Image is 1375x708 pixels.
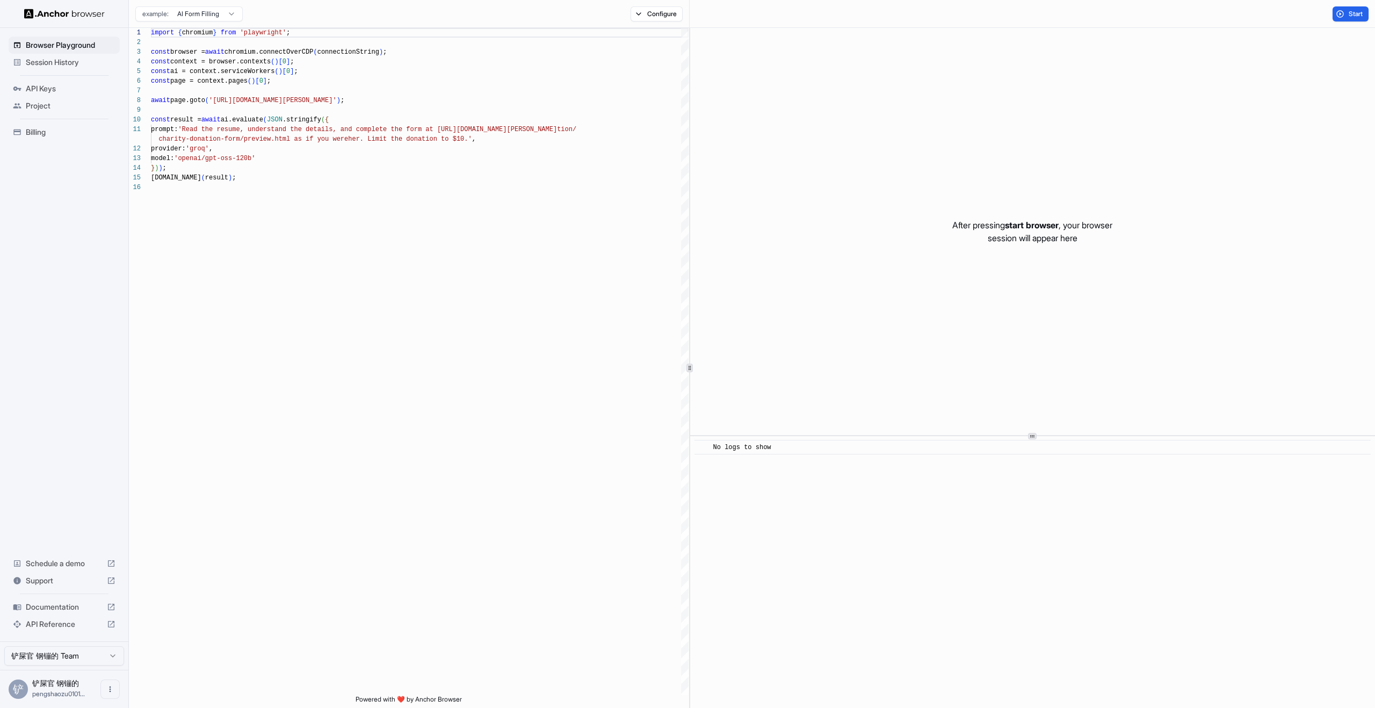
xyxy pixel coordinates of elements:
[26,83,115,94] span: API Keys
[151,155,174,162] span: model:
[209,145,213,153] span: ,
[557,126,576,133] span: tion/
[9,572,120,589] div: Support
[9,555,120,572] div: Schedule a demo
[225,48,314,56] span: chromium.connectOverCDP
[240,29,286,37] span: 'playwright'
[170,68,274,75] span: ai = context.serviceWorkers
[142,10,169,18] span: example:
[174,155,255,162] span: 'openai/gpt-oss-120b'
[9,616,120,633] div: API Reference
[9,54,120,71] div: Session History
[379,48,383,56] span: )
[259,77,263,85] span: 0
[26,558,103,569] span: Schedule a demo
[32,690,85,698] span: pengshaozu0101@gmail.com
[170,58,271,66] span: context = browser.contexts
[274,58,278,66] span: )
[151,68,170,75] span: const
[129,57,141,67] div: 4
[279,68,283,75] span: )
[713,444,771,451] span: No logs to show
[201,174,205,182] span: (
[129,105,141,115] div: 9
[279,58,283,66] span: [
[700,442,705,453] span: ​
[151,164,155,172] span: }
[158,135,348,143] span: charity-donation-form/preview.html as if you were
[151,174,201,182] span: [DOMAIN_NAME]
[251,77,255,85] span: )
[26,100,115,111] span: Project
[263,116,267,124] span: (
[356,695,462,708] span: Powered with ❤️ by Anchor Browser
[151,48,170,56] span: const
[283,68,286,75] span: [
[267,77,271,85] span: ;
[129,125,141,134] div: 11
[26,57,115,68] span: Session History
[313,48,317,56] span: (
[100,680,120,699] button: Open menu
[170,48,205,56] span: browser =
[26,127,115,138] span: Billing
[26,575,103,586] span: Support
[178,126,371,133] span: 'Read the resume, understand the details, and comp
[1005,220,1059,230] span: start browser
[170,116,201,124] span: result =
[129,38,141,47] div: 2
[182,29,213,37] span: chromium
[151,29,174,37] span: import
[186,145,209,153] span: 'groq'
[151,58,170,66] span: const
[221,29,236,37] span: from
[158,164,162,172] span: )
[24,9,105,19] img: Anchor Logo
[631,6,683,21] button: Configure
[317,48,379,56] span: connectionString
[290,58,294,66] span: ;
[255,77,259,85] span: [
[129,76,141,86] div: 6
[1333,6,1369,21] button: Start
[26,40,115,50] span: Browser Playground
[151,126,178,133] span: prompt:
[129,183,141,192] div: 16
[129,47,141,57] div: 3
[9,598,120,616] div: Documentation
[321,116,325,124] span: (
[163,164,167,172] span: ;
[205,97,209,104] span: (
[271,58,274,66] span: (
[170,97,205,104] span: page.goto
[9,680,28,699] div: 铲
[263,77,267,85] span: ]
[1349,10,1364,18] span: Start
[283,116,321,124] span: .stringify
[129,67,141,76] div: 5
[205,174,228,182] span: result
[26,602,103,612] span: Documentation
[348,135,472,143] span: her. Limit the donation to $10.'
[221,116,263,124] span: ai.evaluate
[151,145,186,153] span: provider:
[205,48,225,56] span: await
[286,58,290,66] span: ]
[26,619,103,630] span: API Reference
[170,77,248,85] span: page = context.pages
[32,678,79,688] span: 铲屎官 钢镚的
[267,116,283,124] span: JSON
[209,97,337,104] span: '[URL][DOMAIN_NAME][PERSON_NAME]'
[201,116,221,124] span: await
[952,219,1112,244] p: After pressing , your browser session will appear here
[129,163,141,173] div: 14
[371,126,557,133] span: lete the form at [URL][DOMAIN_NAME][PERSON_NAME]
[9,97,120,114] div: Project
[213,29,216,37] span: }
[129,173,141,183] div: 15
[232,174,236,182] span: ;
[129,115,141,125] div: 10
[129,154,141,163] div: 13
[9,124,120,141] div: Billing
[283,58,286,66] span: 0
